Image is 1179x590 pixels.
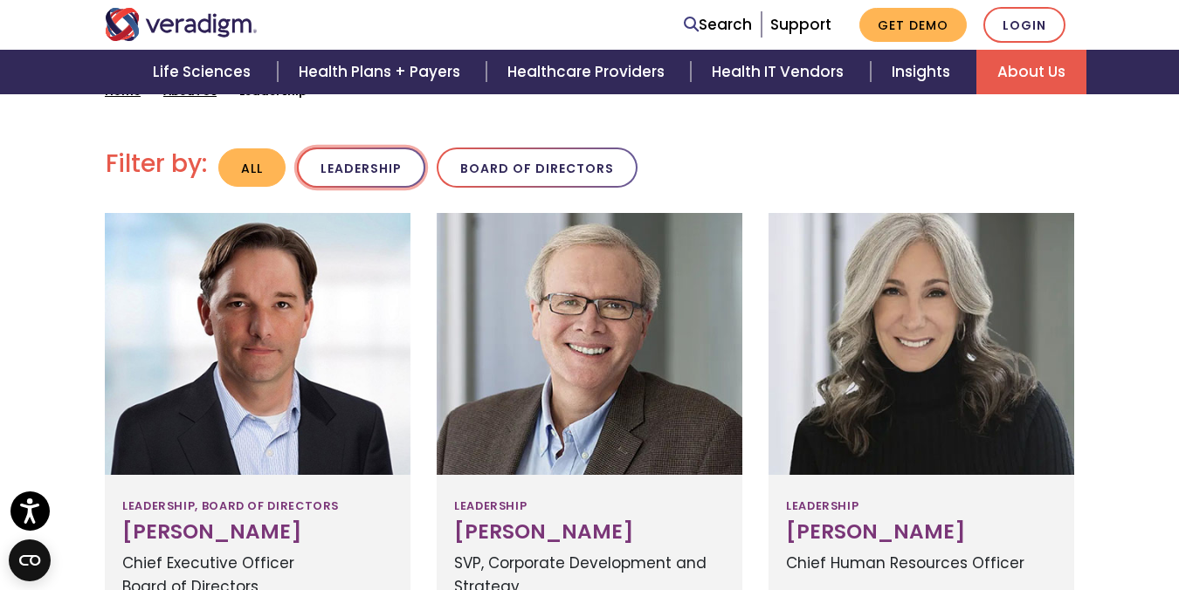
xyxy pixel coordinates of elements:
[297,147,425,189] button: Leadership
[105,8,258,41] img: Veradigm logo
[122,492,339,520] span: Leadership, Board of Directors
[132,50,277,94] a: Life Sciences
[486,50,691,94] a: Healthcare Providers
[218,148,286,188] button: All
[786,552,1057,575] p: Chief Human Resources Officer
[9,539,51,581] button: Open CMP widget
[871,50,976,94] a: Insights
[454,520,725,545] h3: [PERSON_NAME]
[691,50,870,94] a: Health IT Vendors
[976,50,1086,94] a: About Us
[437,147,638,189] button: Board of Directors
[786,492,858,520] span: Leadership
[684,13,752,37] a: Search
[122,520,393,545] h3: [PERSON_NAME]
[983,7,1065,43] a: Login
[454,492,527,520] span: Leadership
[278,50,486,94] a: Health Plans + Payers
[770,14,831,35] a: Support
[106,149,207,179] h2: Filter by:
[786,520,1057,545] h3: [PERSON_NAME]
[859,8,967,42] a: Get Demo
